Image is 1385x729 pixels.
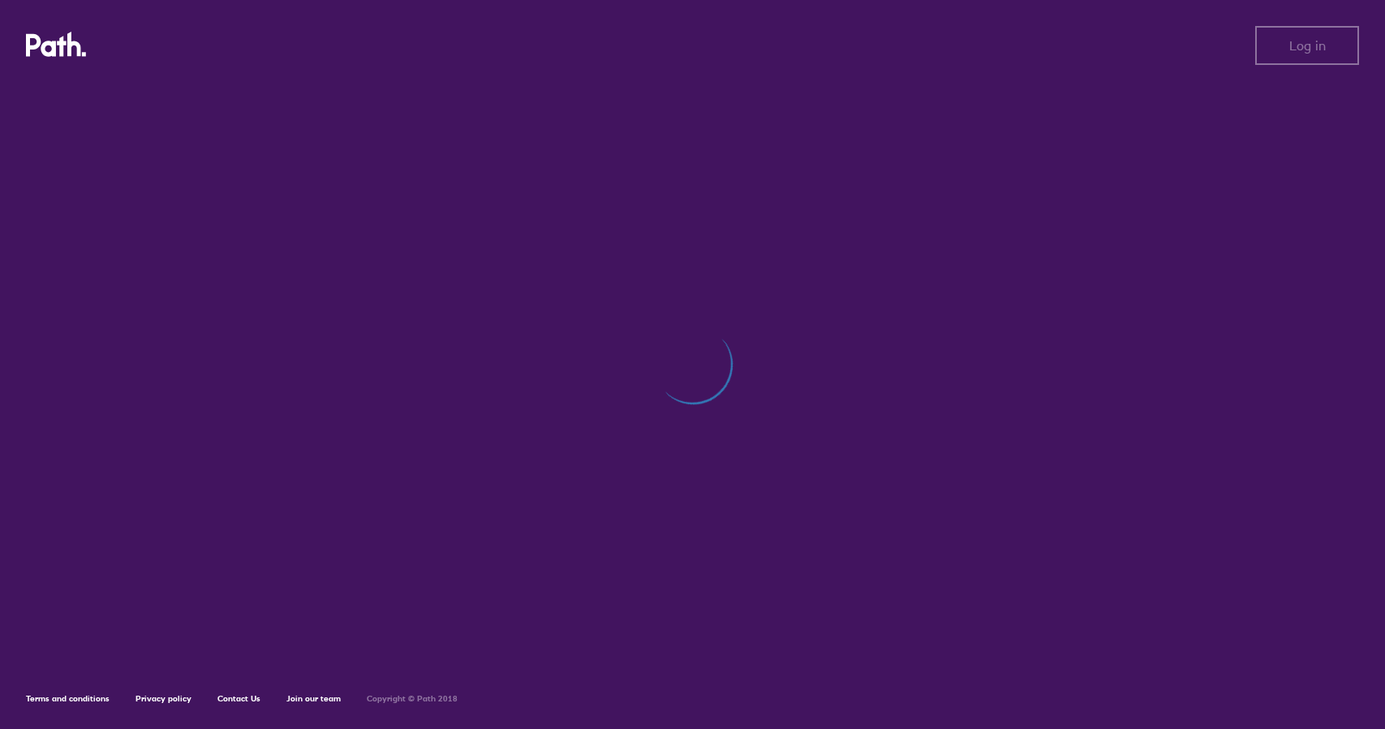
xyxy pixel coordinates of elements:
[286,693,341,704] a: Join our team
[135,693,191,704] a: Privacy policy
[1255,26,1359,65] button: Log in
[367,694,458,704] h6: Copyright © Path 2018
[217,693,260,704] a: Contact Us
[26,693,110,704] a: Terms and conditions
[1289,38,1326,53] span: Log in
